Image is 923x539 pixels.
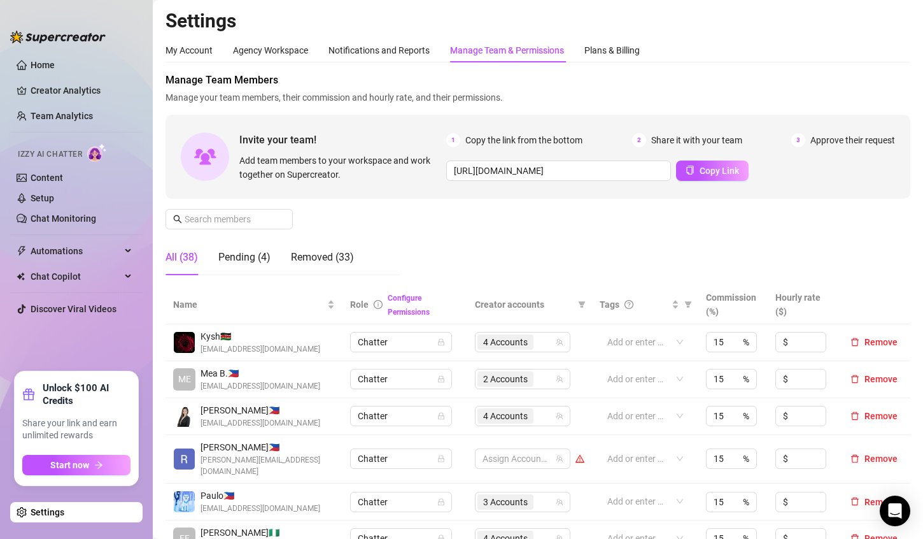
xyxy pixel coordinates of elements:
div: Plans & Billing [584,43,640,57]
div: Open Intercom Messenger [880,496,910,526]
span: 2 Accounts [483,372,528,386]
span: 3 Accounts [483,495,528,509]
a: Configure Permissions [388,294,430,317]
button: Remove [845,494,903,510]
span: team [556,338,563,346]
div: All (38) [166,250,198,265]
span: Add team members to your workspace and work together on Supercreator. [239,154,441,182]
span: Chatter [358,370,444,389]
span: gift [22,388,35,401]
span: 1 [446,133,460,147]
span: Mea B. 🇵🇭 [201,366,320,380]
a: Creator Analytics [31,80,132,101]
button: Remove [845,408,903,424]
th: Name [166,285,342,324]
span: team [556,498,563,506]
img: Jessa Cadiogan [174,406,195,427]
span: Share it with your team [651,133,742,147]
span: arrow-right [94,461,103,470]
input: Search members [185,212,275,226]
span: [EMAIL_ADDRESS][DOMAIN_NAME] [201,343,320,356]
span: lock [437,338,445,346]
span: Name [173,298,325,312]
span: copy [686,166,694,175]
span: [EMAIL_ADDRESS][DOMAIN_NAME] [201,503,320,515]
span: Chatter [358,406,444,426]
span: team [556,412,563,420]
img: logo-BBDzfeDw.svg [10,31,106,43]
div: Pending (4) [218,250,271,265]
span: Tags [600,298,619,312]
th: Hourly rate ($) [768,285,838,324]
button: Copy Link [676,161,749,181]
div: Agency Workspace [233,43,308,57]
span: team [556,375,563,383]
a: Settings [31,507,64,517]
span: delete [850,454,859,463]
button: Remove [845,371,903,387]
span: 3 [791,133,805,147]
span: Share your link and earn unlimited rewards [22,417,130,442]
span: Izzy AI Chatter [18,148,82,161]
span: question-circle [624,300,633,309]
span: Copy the link from the bottom [465,133,582,147]
span: 2 [632,133,646,147]
strong: Unlock $100 AI Credits [43,382,130,407]
span: ME [178,372,191,386]
a: Home [31,60,55,70]
span: Manage your team members, their commission and hourly rate, and their permissions. [166,90,910,104]
span: Remove [864,411,898,421]
span: [EMAIL_ADDRESS][DOMAIN_NAME] [201,417,320,429]
span: Remove [864,497,898,507]
span: lock [437,455,445,463]
span: lock [437,412,445,420]
span: [EMAIL_ADDRESS][DOMAIN_NAME] [201,380,320,392]
span: Invite your team! [239,132,446,148]
span: Copy Link [700,166,739,176]
span: Chat Copilot [31,266,121,287]
span: Chatter [358,449,444,468]
span: Manage Team Members [166,73,910,88]
span: 4 Accounts [477,334,533,350]
a: Discover Viral Videos [31,304,116,314]
span: Chatter [358,492,444,512]
span: delete [850,338,859,347]
div: Manage Team & Permissions [450,43,564,57]
span: Chatter [358,333,444,352]
img: Paulo [174,491,195,512]
span: [PERSON_NAME] 🇵🇭 [201,440,335,454]
span: lock [437,375,445,383]
span: [PERSON_NAME] 🇵🇭 [201,403,320,417]
img: Kysh [174,332,195,353]
span: filter [684,301,692,308]
span: Remove [864,374,898,384]
button: Remove [845,334,903,350]
img: AI Chatter [87,143,107,162]
span: team [556,455,563,463]
span: Paulo 🇵🇭 [201,489,320,503]
span: delete [850,375,859,384]
img: Chat Copilot [17,272,25,281]
button: Start nowarrow-right [22,455,130,475]
div: My Account [166,43,213,57]
span: warning [575,454,584,463]
span: 4 Accounts [483,335,528,349]
img: Brian Cruzgarcia [174,449,195,470]
span: Remove [864,454,898,464]
span: filter [578,301,586,308]
a: Content [31,173,63,183]
span: Approve their request [810,133,895,147]
a: Team Analytics [31,111,93,121]
th: Commission (%) [698,285,768,324]
button: Remove [845,451,903,466]
span: 4 Accounts [477,408,533,424]
span: thunderbolt [17,246,27,256]
span: Automations [31,241,121,261]
span: [PERSON_NAME][EMAIL_ADDRESS][DOMAIN_NAME] [201,454,335,478]
span: filter [575,295,588,314]
div: Notifications and Reports [328,43,430,57]
h2: Settings [166,9,910,33]
span: Creator accounts [475,298,573,312]
span: lock [437,498,445,506]
span: 2 Accounts [477,371,533,387]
